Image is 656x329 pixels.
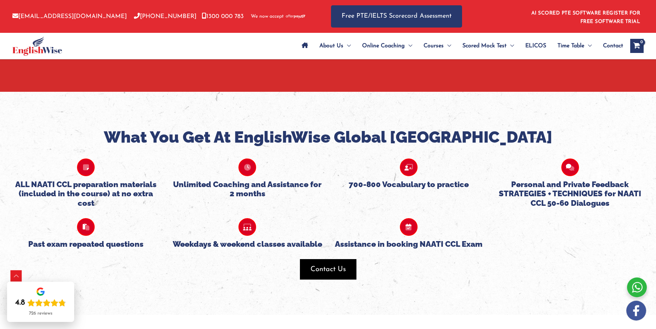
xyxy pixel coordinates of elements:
button: Contact Us [300,259,356,280]
a: ELICOS [520,34,552,58]
a: Scored Mock TestMenu Toggle [457,34,520,58]
img: white-facebook.png [626,301,646,321]
span: Scored Mock Test [462,34,507,58]
div: 726 reviews [29,311,52,316]
a: Online CoachingMenu Toggle [356,34,418,58]
a: Free PTE/IELTS Scorecard Assessment [331,5,462,28]
h2: What You Get At EnglishWise Global [GEOGRAPHIC_DATA] [5,127,651,148]
a: Contact [597,34,623,58]
span: Online Coaching [362,34,405,58]
span: Contact Us [311,264,346,274]
a: About UsMenu Toggle [314,34,356,58]
span: Courses [424,34,444,58]
a: Time TableMenu Toggle [552,34,597,58]
span: Menu Toggle [507,34,514,58]
h5: 700-800 Vocabulary to practice [333,180,484,189]
nav: Site Navigation: Main Menu [296,34,623,58]
h5: ALL NAATI CCL preparation materials (included in the course) at no extra cost [11,180,161,208]
span: We now accept [251,13,284,20]
h5: Past exam repeated questions [11,239,161,249]
span: Contact [603,34,623,58]
aside: Header Widget 1 [527,5,644,28]
div: Rating: 4.8 out of 5 [15,298,66,308]
img: cropped-ew-logo [12,36,62,56]
a: CoursesMenu Toggle [418,34,457,58]
span: Menu Toggle [444,34,451,58]
h5: Personal and Private Feedback STRATEGIES + TECHNIQUES for NAATI CCL 50-60 Dialogues [495,180,645,208]
a: View Shopping Cart, empty [630,39,644,53]
span: Time Table [557,34,584,58]
span: About Us [319,34,343,58]
h5: Unlimited Coaching and Assistance for 2 months [172,180,323,198]
a: [PHONE_NUMBER] [134,13,196,19]
h5: Assistance in booking NAATI CCL Exam [333,239,484,249]
span: Menu Toggle [405,34,412,58]
img: Afterpay-Logo [286,14,305,18]
span: Menu Toggle [584,34,592,58]
div: 4.8 [15,298,25,308]
span: ELICOS [525,34,546,58]
span: Menu Toggle [343,34,351,58]
a: 1300 000 783 [202,13,244,19]
a: [EMAIL_ADDRESS][DOMAIN_NAME] [12,13,127,19]
a: AI SCORED PTE SOFTWARE REGISTER FOR FREE SOFTWARE TRIAL [531,11,640,24]
h5: Weekdays & weekend classes available [172,239,323,249]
